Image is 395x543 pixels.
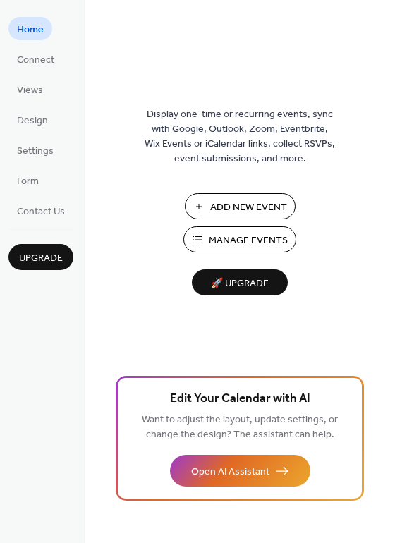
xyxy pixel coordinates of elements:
[17,83,43,98] span: Views
[8,17,52,40] a: Home
[192,269,288,295] button: 🚀 Upgrade
[19,251,63,266] span: Upgrade
[17,53,54,68] span: Connect
[17,23,44,37] span: Home
[8,47,63,71] a: Connect
[209,233,288,248] span: Manage Events
[17,144,54,159] span: Settings
[8,169,47,192] a: Form
[8,78,51,101] a: Views
[200,274,279,293] span: 🚀 Upgrade
[17,114,48,128] span: Design
[183,226,296,252] button: Manage Events
[185,193,296,219] button: Add New Event
[210,200,287,215] span: Add New Event
[17,174,39,189] span: Form
[8,108,56,131] a: Design
[191,465,269,480] span: Open AI Assistant
[8,138,62,161] a: Settings
[170,389,310,409] span: Edit Your Calendar with AI
[142,410,338,444] span: Want to adjust the layout, update settings, or change the design? The assistant can help.
[17,205,65,219] span: Contact Us
[145,107,335,166] span: Display one-time or recurring events, sync with Google, Outlook, Zoom, Eventbrite, Wix Events or ...
[8,199,73,222] a: Contact Us
[8,244,73,270] button: Upgrade
[170,455,310,487] button: Open AI Assistant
